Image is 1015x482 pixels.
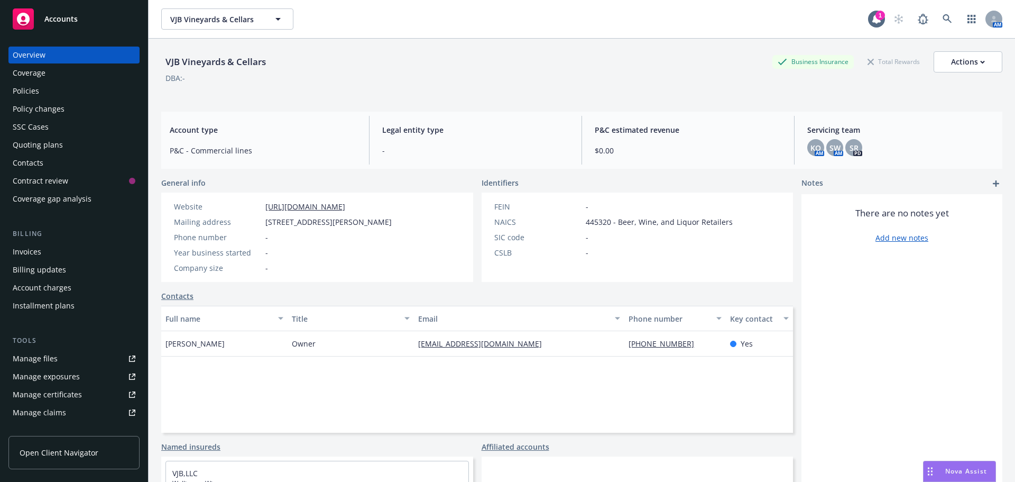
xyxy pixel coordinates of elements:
[13,83,39,99] div: Policies
[418,339,550,349] a: [EMAIL_ADDRESS][DOMAIN_NAME]
[8,190,140,207] a: Coverage gap analysis
[8,65,140,81] a: Coverage
[13,154,43,171] div: Contacts
[13,101,64,117] div: Policy changes
[161,177,206,188] span: General info
[586,232,588,243] span: -
[8,422,140,439] a: Manage BORs
[850,142,859,153] span: SR
[951,52,985,72] div: Actions
[161,290,193,302] a: Contacts
[482,441,549,452] a: Affiliated accounts
[990,177,1002,190] a: add
[13,422,62,439] div: Manage BORs
[13,279,71,296] div: Account charges
[174,262,261,274] div: Company size
[13,137,63,153] div: Quoting plans
[8,261,140,278] a: Billing updates
[961,8,982,30] a: Switch app
[382,145,569,156] span: -
[8,335,140,346] div: Tools
[8,83,140,99] a: Policies
[382,124,569,135] span: Legal entity type
[174,201,261,212] div: Website
[8,243,140,260] a: Invoices
[174,216,261,228] div: Mailing address
[265,202,345,212] a: [URL][DOMAIN_NAME]
[161,8,293,30] button: VJB Vineyards & Cellars
[165,72,185,84] div: DBA: -
[629,339,703,349] a: [PHONE_NUMBER]
[810,142,821,153] span: KO
[8,4,140,34] a: Accounts
[161,441,220,452] a: Named insureds
[170,14,262,25] span: VJB Vineyards & Cellars
[265,216,392,228] span: [STREET_ADDRESS][PERSON_NAME]
[494,232,582,243] div: SIC code
[13,243,41,260] div: Invoices
[288,306,414,331] button: Title
[494,201,582,212] div: FEIN
[165,338,225,349] span: [PERSON_NAME]
[13,297,75,314] div: Installment plans
[8,350,140,367] a: Manage files
[772,55,854,68] div: Business Insurance
[937,8,958,30] a: Search
[862,55,925,68] div: Total Rewards
[482,177,519,188] span: Identifiers
[414,306,624,331] button: Email
[170,145,356,156] span: P&C - Commercial lines
[13,47,45,63] div: Overview
[8,229,140,239] div: Billing
[875,232,928,243] a: Add new notes
[172,468,198,478] a: VJB,LLC
[8,297,140,314] a: Installment plans
[165,313,272,324] div: Full name
[8,137,140,153] a: Quoting plans
[595,124,781,135] span: P&C estimated revenue
[494,247,582,258] div: CSLB
[292,313,398,324] div: Title
[924,461,937,481] div: Drag to move
[8,119,140,135] a: SSC Cases
[13,172,68,189] div: Contract review
[174,247,261,258] div: Year business started
[13,404,66,421] div: Manage claims
[265,262,268,274] span: -
[934,51,1002,72] button: Actions
[292,338,316,349] span: Owner
[726,306,793,331] button: Key contact
[888,8,909,30] a: Start snowing
[624,306,725,331] button: Phone number
[13,350,58,367] div: Manage files
[586,201,588,212] span: -
[161,55,270,69] div: VJB Vineyards & Cellars
[13,261,66,278] div: Billing updates
[13,386,82,403] div: Manage certificates
[8,172,140,189] a: Contract review
[8,404,140,421] a: Manage claims
[418,313,608,324] div: Email
[875,11,885,20] div: 1
[801,177,823,190] span: Notes
[8,386,140,403] a: Manage certificates
[265,247,268,258] span: -
[586,247,588,258] span: -
[595,145,781,156] span: $0.00
[8,368,140,385] a: Manage exposures
[945,467,987,476] span: Nova Assist
[44,15,78,23] span: Accounts
[730,313,777,324] div: Key contact
[807,124,994,135] span: Servicing team
[8,154,140,171] a: Contacts
[8,279,140,296] a: Account charges
[829,142,841,153] span: SW
[586,216,733,228] span: 445320 - Beer, Wine, and Liquor Retailers
[741,338,753,349] span: Yes
[629,313,709,324] div: Phone number
[13,368,80,385] div: Manage exposures
[170,124,356,135] span: Account type
[13,190,91,207] div: Coverage gap analysis
[912,8,934,30] a: Report a Bug
[8,101,140,117] a: Policy changes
